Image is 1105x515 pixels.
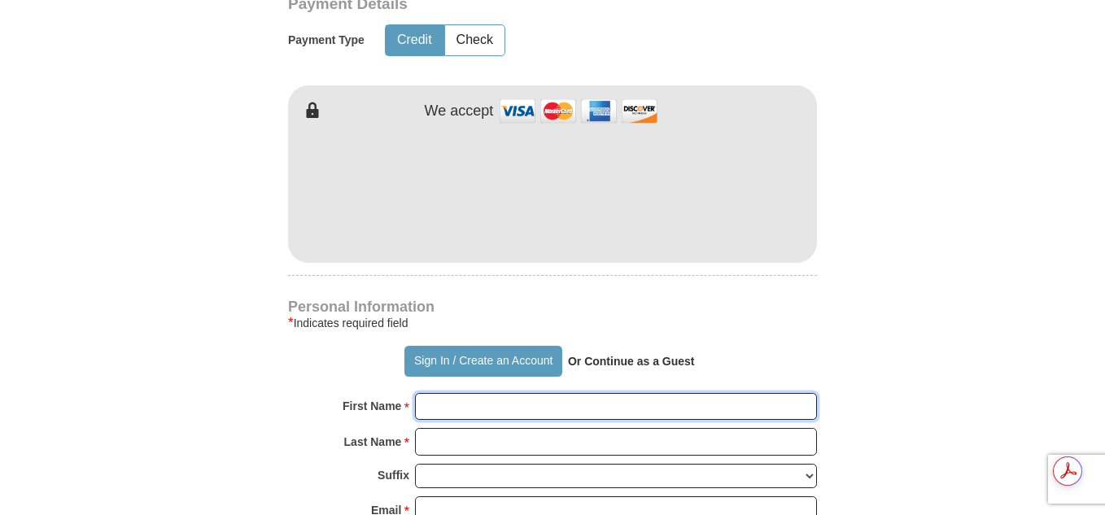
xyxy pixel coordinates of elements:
h5: Payment Type [288,33,365,47]
strong: First Name [343,395,401,417]
button: Credit [386,25,443,55]
button: Sign In / Create an Account [404,346,561,377]
h4: We accept [425,103,494,120]
strong: Or Continue as a Guest [568,355,695,368]
button: Check [445,25,504,55]
div: Indicates required field [288,313,817,333]
h4: Personal Information [288,300,817,313]
strong: Last Name [344,430,402,453]
strong: Suffix [378,464,409,487]
img: credit cards accepted [497,94,660,129]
